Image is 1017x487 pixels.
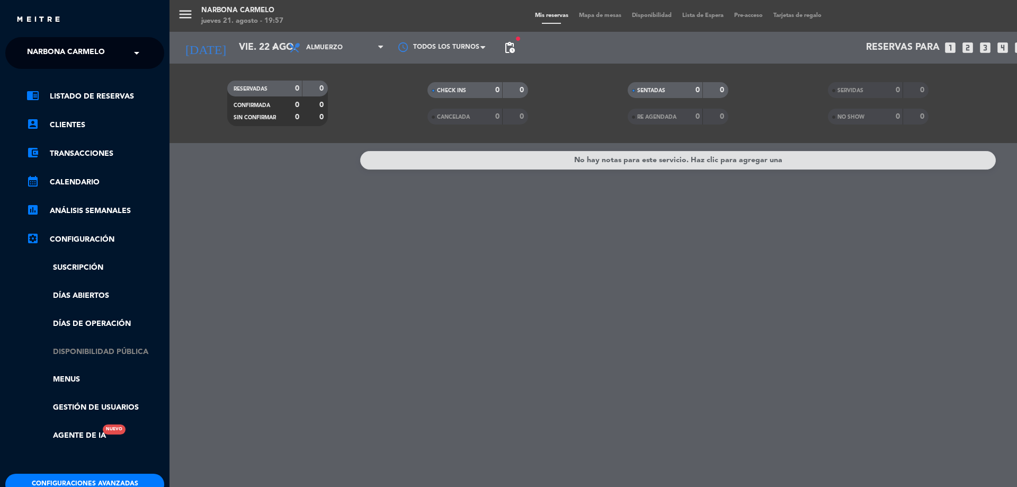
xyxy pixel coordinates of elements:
img: MEITRE [16,16,61,24]
span: Narbona Carmelo [27,42,105,64]
a: Días de Operación [26,318,164,330]
a: Días abiertos [26,290,164,302]
a: chrome_reader_modeListado de Reservas [26,90,164,103]
i: account_box [26,118,39,130]
a: account_balance_walletTransacciones [26,147,164,160]
a: Disponibilidad pública [26,346,164,358]
a: Menus [26,374,164,386]
div: Nuevo [103,424,126,435]
span: fiber_manual_record [515,36,521,42]
a: account_boxClientes [26,119,164,131]
a: Gestión de usuarios [26,402,164,414]
a: calendar_monthCalendario [26,176,164,189]
span: pending_actions [503,41,516,54]
i: account_balance_wallet [26,146,39,159]
i: settings_applications [26,232,39,245]
a: Suscripción [26,262,164,274]
i: calendar_month [26,175,39,188]
i: chrome_reader_mode [26,89,39,102]
a: assessmentANÁLISIS SEMANALES [26,205,164,217]
a: Agente de IANuevo [26,430,106,442]
a: Configuración [26,233,164,246]
i: assessment [26,203,39,216]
